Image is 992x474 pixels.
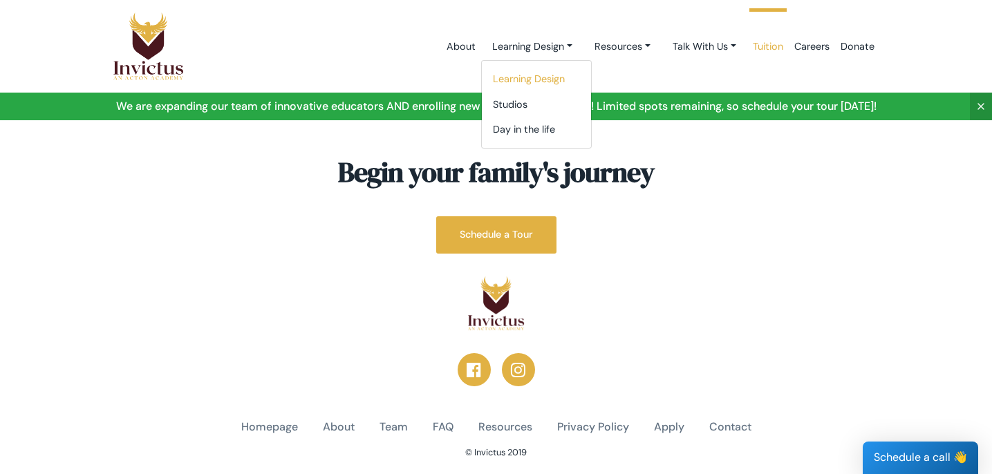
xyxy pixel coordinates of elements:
[113,446,880,459] p: © Invictus 2019
[481,34,583,59] a: Learning Design
[441,17,481,76] a: About
[583,34,662,59] a: Resources
[835,17,880,76] a: Donate
[436,216,556,253] a: Schedule a Tour
[433,419,453,435] a: FAQ
[481,60,592,149] div: Learning Design
[482,92,591,117] a: Studios
[478,419,532,435] a: Resources
[323,419,355,435] a: About
[863,442,978,474] div: Schedule a call 👋
[709,419,751,435] a: Contact
[747,17,789,76] a: Tuition
[113,12,185,81] img: Logo
[482,117,591,142] a: Day in the life
[654,419,684,435] a: Apply
[482,66,591,92] a: Learning Design
[789,17,835,76] a: Careers
[241,419,298,435] a: Homepage
[467,276,525,331] img: logo.png
[113,155,880,189] h3: Begin your family's journey
[662,34,747,59] a: Talk With Us
[380,419,408,435] a: Team
[557,419,629,435] a: Privacy Policy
